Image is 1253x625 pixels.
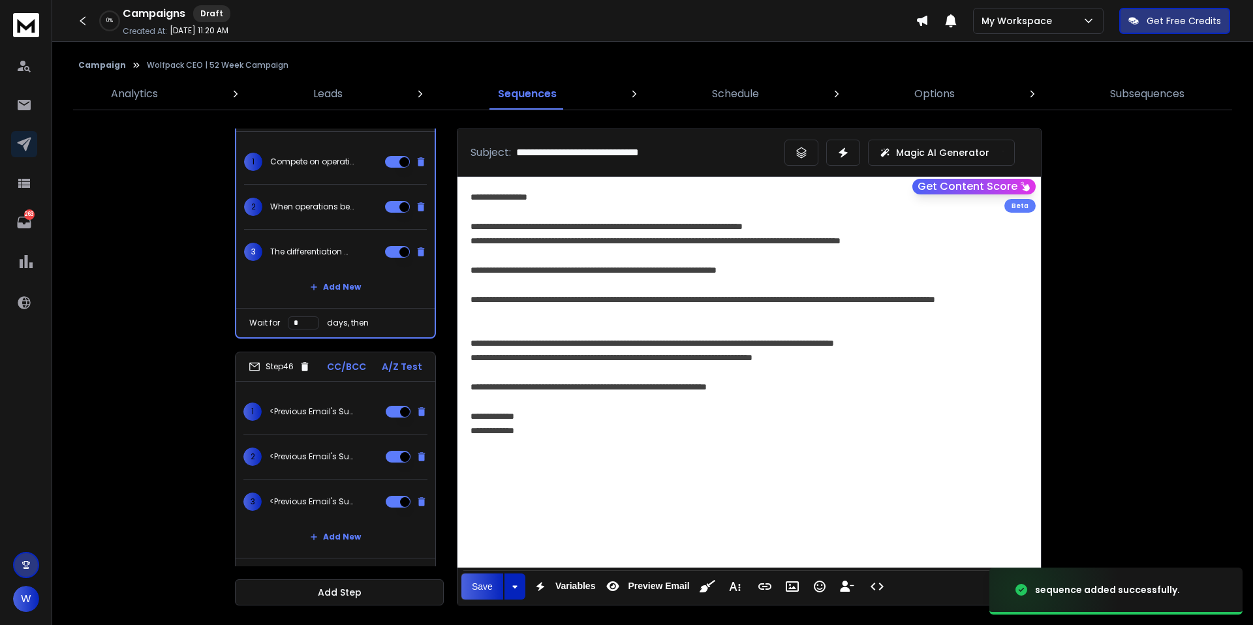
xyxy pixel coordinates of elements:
[327,360,366,373] p: CC/BCC
[235,579,444,605] button: Add Step
[123,6,185,22] h1: Campaigns
[1035,583,1180,596] div: sequence added successfully.
[914,86,955,102] p: Options
[193,5,230,22] div: Draft
[382,360,422,373] p: A/Z Test
[147,60,288,70] p: Wolfpack CEO | 52 Week Campaign
[244,153,262,171] span: 1
[13,586,39,612] button: W
[896,146,989,159] p: Magic AI Generator
[313,86,343,102] p: Leads
[835,573,859,600] button: Insert Unsubscribe Link
[243,493,262,511] span: 3
[461,573,503,600] button: Save
[170,25,228,36] p: [DATE] 11:20 AM
[270,157,354,167] p: Compete on operations, not just products
[490,78,565,110] a: Sequences
[11,209,37,236] a: 263
[553,581,598,592] span: Variables
[300,524,371,550] button: Add New
[270,247,354,257] p: The differentiation most ignore
[244,198,262,216] span: 2
[270,202,354,212] p: When operations become competitive advantage
[1110,86,1184,102] p: Subsequences
[123,26,167,37] p: Created At:
[625,581,692,592] span: Preview Email
[906,78,963,110] a: Options
[471,145,511,160] p: Subject:
[13,13,39,37] img: logo
[24,209,35,220] p: 263
[865,573,889,600] button: Code View
[752,573,777,600] button: Insert Link (⌘K)
[243,403,262,421] span: 1
[600,573,692,600] button: Preview Email
[498,86,557,102] p: Sequences
[1004,199,1036,213] div: Beta
[235,101,436,339] li: Step45CC/BCCA/Z Test1Compete on operations, not just products2When operations become competitive ...
[722,573,747,600] button: More Text
[249,361,311,373] div: Step 46
[244,243,262,261] span: 3
[270,451,353,462] p: <Previous Email's Subject>
[78,60,126,70] button: Campaign
[300,274,371,300] button: Add New
[704,78,767,110] a: Schedule
[103,78,166,110] a: Analytics
[1147,14,1221,27] p: Get Free Credits
[327,318,369,328] p: days, then
[270,406,353,417] p: <Previous Email's Subject>
[243,448,262,466] span: 2
[270,496,353,507] p: <Previous Email's Subject>
[111,86,158,102] p: Analytics
[249,318,280,328] p: Wait for
[106,17,113,25] p: 0 %
[712,86,759,102] p: Schedule
[982,14,1057,27] p: My Workspace
[1102,78,1192,110] a: Subsequences
[305,78,350,110] a: Leads
[528,573,598,600] button: Variables
[868,140,1015,166] button: Magic AI Generator
[912,179,1036,194] button: Get Content Score
[807,573,832,600] button: Emoticons
[695,573,720,600] button: Clean HTML
[1119,8,1230,34] button: Get Free Credits
[235,352,436,588] li: Step46CC/BCCA/Z Test1<Previous Email's Subject>2<Previous Email's Subject>3<Previous Email's Subj...
[780,573,805,600] button: Insert Image (⌘P)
